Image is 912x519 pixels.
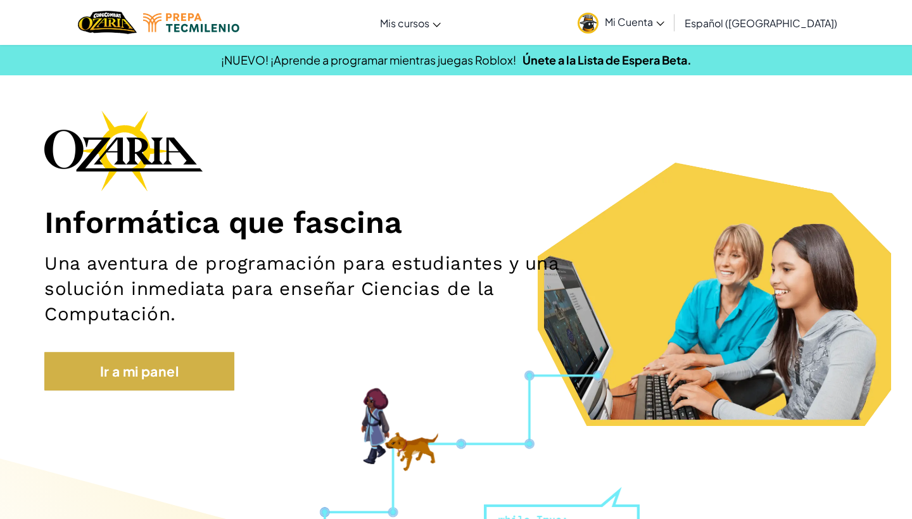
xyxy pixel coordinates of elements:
a: Ir a mi panel [44,352,234,391]
img: Tecmilenio logo [143,13,239,32]
a: Español ([GEOGRAPHIC_DATA]) [678,6,844,40]
a: Mi Cuenta [571,3,671,42]
span: Mi Cuenta [605,15,664,28]
img: Ozaria branding logo [44,110,203,191]
a: Únete a la Lista de Espera Beta. [522,53,692,67]
h1: Informática que fascina [44,204,868,241]
img: Home [78,9,137,35]
span: Español ([GEOGRAPHIC_DATA]) [685,16,837,30]
a: Ozaria by CodeCombat logo [78,9,137,35]
span: Mis cursos [380,16,429,30]
img: avatar [578,13,598,34]
a: Mis cursos [374,6,447,40]
h2: Una aventura de programación para estudiantes y una solución inmediata para enseñar Ciencias de l... [44,251,596,327]
span: ¡NUEVO! ¡Aprende a programar mientras juegas Roblox! [221,53,516,67]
